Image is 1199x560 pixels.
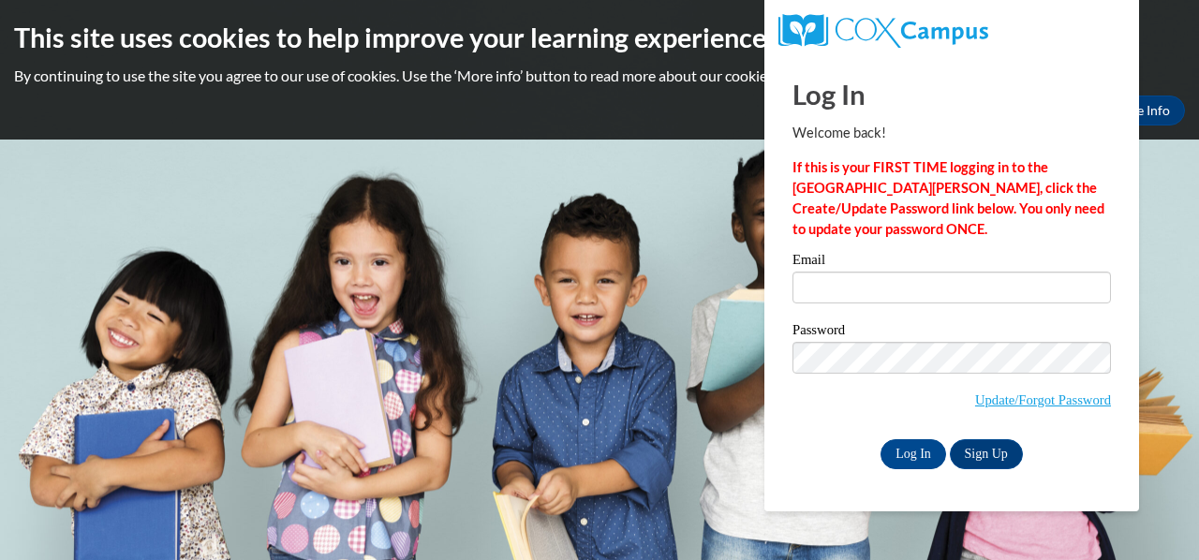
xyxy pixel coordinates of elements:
p: By continuing to use the site you agree to our use of cookies. Use the ‘More info’ button to read... [14,66,1185,86]
a: Sign Up [950,439,1023,469]
h2: This site uses cookies to help improve your learning experience. [14,19,1185,56]
p: Welcome back! [792,123,1111,143]
img: COX Campus [778,14,988,48]
label: Email [792,253,1111,272]
a: Update/Forgot Password [975,392,1111,407]
input: Log In [881,439,946,469]
strong: If this is your FIRST TIME logging in to the [GEOGRAPHIC_DATA][PERSON_NAME], click the Create/Upd... [792,159,1104,237]
label: Password [792,323,1111,342]
a: More Info [1097,96,1185,125]
h1: Log In [792,75,1111,113]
